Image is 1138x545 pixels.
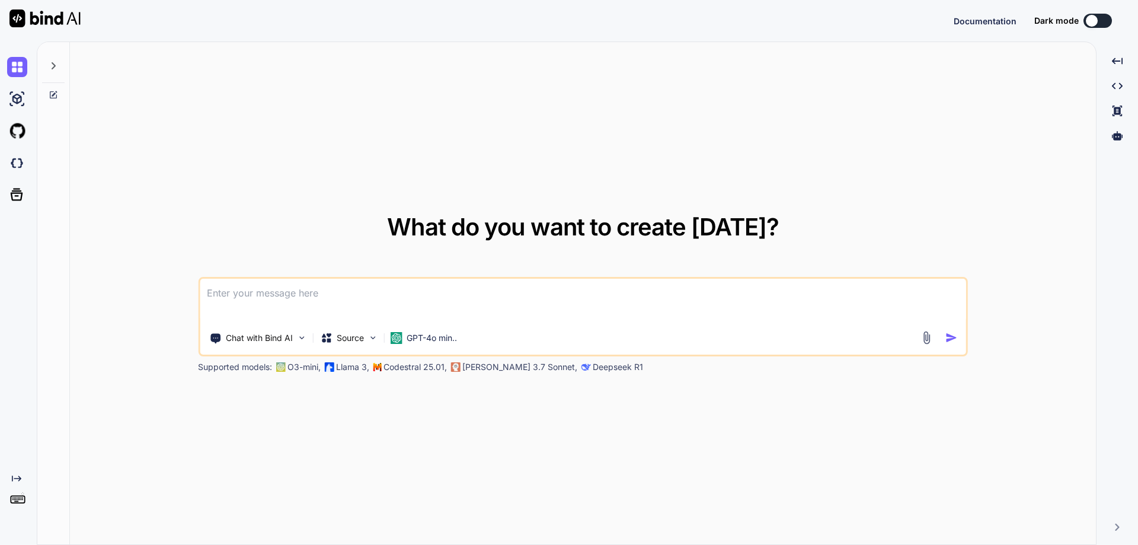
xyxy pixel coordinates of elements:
[367,333,378,343] img: Pick Models
[296,333,306,343] img: Pick Tools
[7,153,27,173] img: darkCloudIdeIcon
[407,332,457,344] p: GPT-4o min..
[581,362,590,372] img: claude
[7,121,27,141] img: githubLight
[287,361,321,373] p: O3-mini,
[324,362,334,372] img: Llama2
[383,361,447,373] p: Codestral 25.01,
[945,332,958,344] img: icon
[462,361,577,373] p: [PERSON_NAME] 3.7 Sonnet,
[336,361,369,373] p: Llama 3,
[198,361,272,373] p: Supported models:
[373,363,381,371] img: Mistral-AI
[387,212,779,241] span: What do you want to create [DATE]?
[9,9,81,27] img: Bind AI
[1034,15,1079,27] span: Dark mode
[7,57,27,77] img: chat
[954,16,1016,26] span: Documentation
[954,15,1016,27] button: Documentation
[593,361,643,373] p: Deepseek R1
[276,362,285,372] img: GPT-4
[7,89,27,109] img: ai-studio
[920,331,934,345] img: attachment
[337,332,364,344] p: Source
[450,362,460,372] img: claude
[226,332,293,344] p: Chat with Bind AI
[390,332,402,344] img: GPT-4o mini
